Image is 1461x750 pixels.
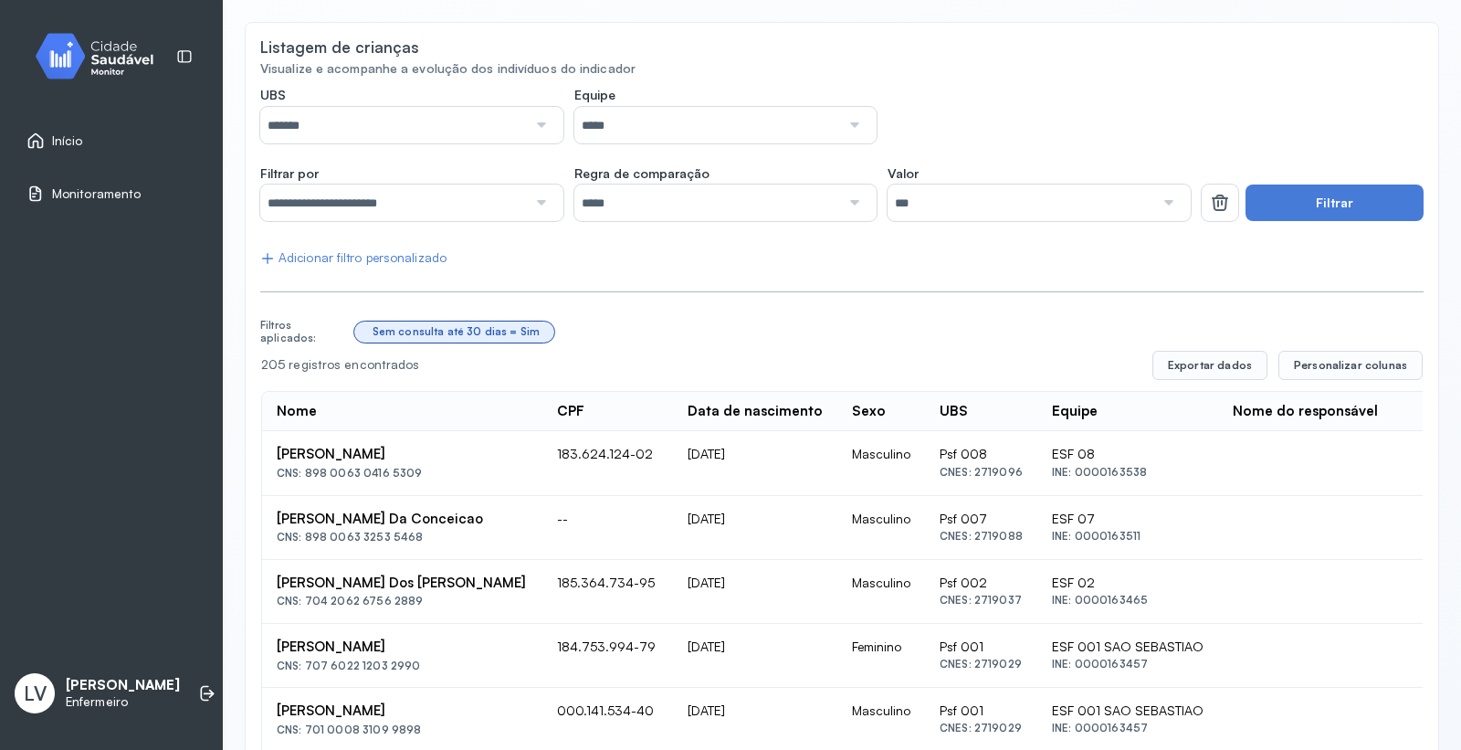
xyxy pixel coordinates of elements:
div: 205 registros encontrados [261,357,1138,373]
div: CNS: 707 6022 1203 2990 [277,660,528,672]
div: Sexo [852,403,886,420]
div: [PERSON_NAME] [277,446,528,463]
div: Psf 001 [940,639,1023,655]
div: INE: 0000163511 [1052,530,1203,543]
div: Sem consulta até 30 dias = Sim [373,325,541,338]
td: 185.364.734-95 [542,560,673,624]
span: LV [24,681,47,705]
span: UBS [260,87,286,103]
div: ESF 07 [1052,511,1203,527]
button: Filtrar [1246,185,1424,221]
span: Monitoramento [52,186,141,202]
td: Masculino [837,431,925,495]
button: Personalizar colunas [1278,351,1423,380]
div: INE: 0000163465 [1052,594,1203,607]
div: UBS [940,403,968,420]
td: -- [542,496,673,560]
div: [PERSON_NAME] [277,702,528,720]
span: Filtrar por [260,165,319,182]
div: CNS: 704 2062 6756 2889 [277,595,528,607]
td: [DATE] [673,624,837,688]
div: CNES: 2719029 [940,722,1023,734]
div: Visualize e acompanhe a evolução dos indivíduos do indicador [260,61,1424,77]
div: [PERSON_NAME] Dos [PERSON_NAME] [277,575,528,592]
div: [PERSON_NAME] [277,639,528,656]
div: Psf 008 [940,446,1023,462]
div: ESF 08 [1052,446,1203,462]
div: CNS: 701 0008 3109 9898 [277,724,528,736]
div: Nome do responsável [1233,403,1378,420]
div: ESF 001 SAO SEBASTIAO [1052,639,1203,655]
div: ESF 001 SAO SEBASTIAO [1052,702,1203,719]
div: Data de nascimento [688,403,823,420]
button: Exportar dados [1152,351,1267,380]
div: CNES: 2719029 [940,658,1023,671]
div: Psf 001 [940,702,1023,719]
div: Psf 007 [940,511,1023,527]
span: Regra de comparação [574,165,709,182]
div: Psf 002 [940,575,1023,591]
div: ESF 02 [1052,575,1203,591]
div: INE: 0000163457 [1052,658,1203,671]
div: CNES: 2719037 [940,594,1023,607]
div: Adicionar filtro personalizado [260,250,447,266]
div: INE: 0000163538 [1052,466,1203,479]
span: Equipe [574,87,615,103]
td: Masculino [837,560,925,624]
div: CPF [557,403,584,420]
td: [DATE] [673,560,837,624]
td: Masculino [837,496,925,560]
td: 184.753.994-79 [542,624,673,688]
a: Monitoramento [26,185,196,203]
span: Personalizar colunas [1294,358,1407,373]
p: Enfermeiro [66,694,180,710]
span: Início [52,133,83,149]
td: [DATE] [673,496,837,560]
img: monitor.svg [19,29,184,83]
div: Filtros aplicados: [260,319,347,345]
div: [PERSON_NAME] Da Conceicao [277,511,528,528]
td: 183.624.124-02 [542,431,673,495]
div: Equipe [1052,403,1098,420]
td: [DATE] [673,431,837,495]
p: [PERSON_NAME] [66,677,180,694]
div: CNES: 2719088 [940,530,1023,543]
div: CNS: 898 0063 3253 5468 [277,531,528,544]
div: CNS: 898 0063 0416 5309 [277,467,528,480]
td: Feminino [837,624,925,688]
a: Início [26,132,196,150]
div: Nome [277,403,317,420]
div: Listagem de crianças [260,37,419,57]
div: INE: 0000163457 [1052,722,1203,734]
span: Valor [888,165,919,182]
div: CNES: 2719096 [940,466,1023,479]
